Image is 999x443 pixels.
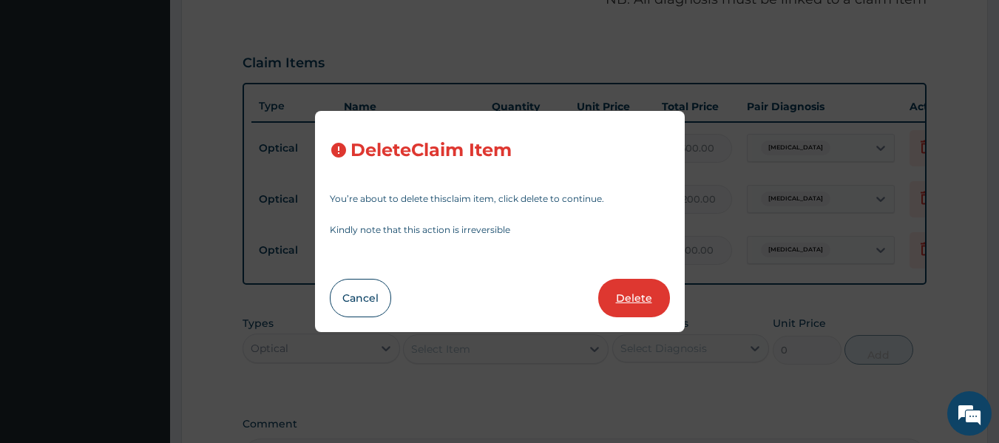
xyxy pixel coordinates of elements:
button: Cancel [330,279,391,317]
textarea: Type your message and hit 'Enter' [7,290,282,342]
p: Kindly note that this action is irreversible [330,226,670,234]
div: Chat with us now [77,83,248,102]
div: Minimize live chat window [243,7,278,43]
button: Delete [598,279,670,317]
img: d_794563401_company_1708531726252_794563401 [27,74,60,111]
h3: Delete Claim Item [351,141,512,160]
p: You’re about to delete this claim item , click delete to continue. [330,195,670,203]
span: We're online! [86,129,204,279]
